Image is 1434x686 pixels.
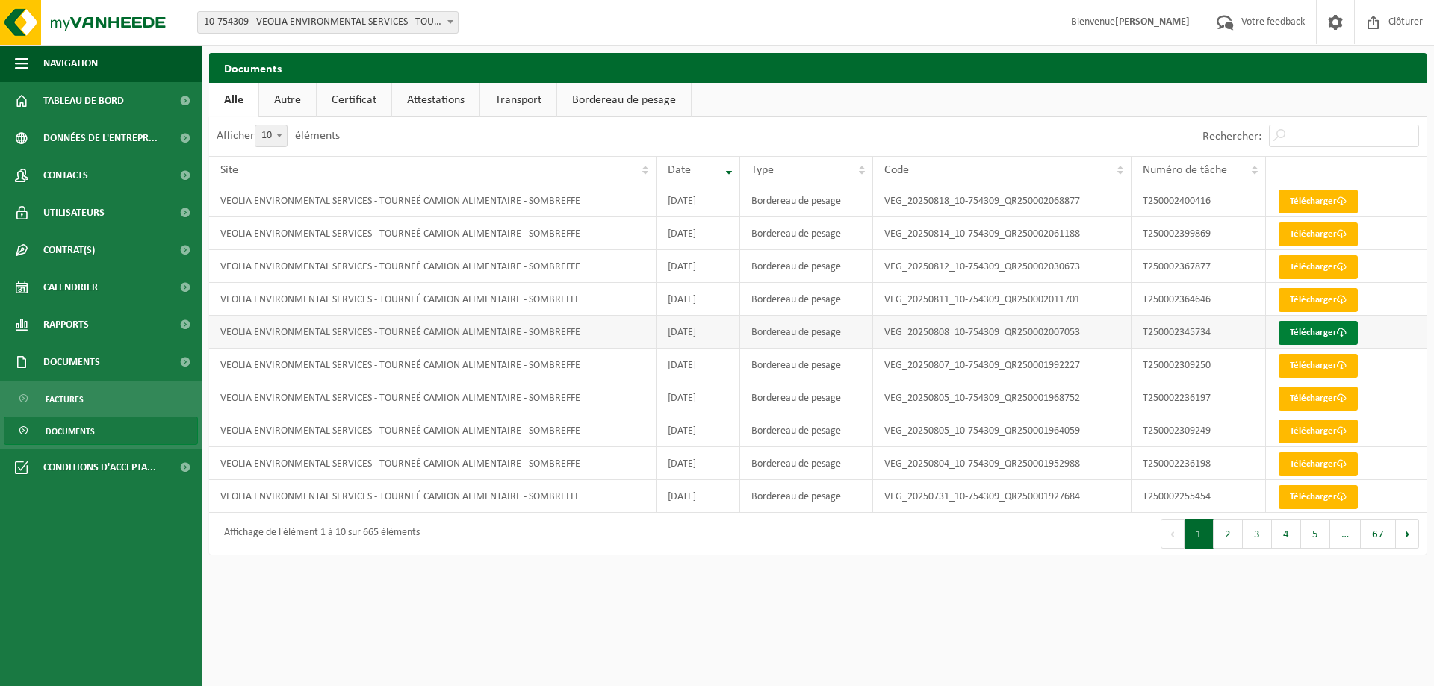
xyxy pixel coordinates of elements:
span: Type [751,164,774,176]
button: 5 [1301,519,1330,549]
span: Navigation [43,45,98,82]
td: Bordereau de pesage [740,316,872,349]
a: Télécharger [1279,222,1358,246]
td: Bordereau de pesage [740,447,872,480]
a: Factures [4,384,198,413]
td: T250002364646 [1132,283,1266,316]
span: Tableau de bord [43,82,124,119]
td: Bordereau de pesage [740,381,872,414]
td: VEG_20250731_10-754309_QR250001927684 [873,480,1132,513]
span: Utilisateurs [43,194,105,231]
button: Next [1396,519,1419,549]
td: T250002309250 [1132,349,1266,381]
span: 10-754309 - VEOLIA ENVIRONMENTAL SERVICES - TOURNEÉ CAMION ALIMENTAIRE - 5140 SOMBREFFE, RUE DE L... [197,11,459,34]
a: Télécharger [1279,288,1358,312]
span: 10 [255,125,288,147]
td: [DATE] [657,349,741,381]
td: VEG_20250805_10-754309_QR250001964059 [873,414,1132,447]
td: VEG_20250818_10-754309_QR250002068877 [873,184,1132,217]
td: [DATE] [657,316,741,349]
span: Factures [46,385,84,414]
td: VEG_20250812_10-754309_QR250002030673 [873,250,1132,283]
h2: Documents [209,53,1427,82]
a: Bordereau de pesage [557,83,691,117]
span: 10-754309 - VEOLIA ENVIRONMENTAL SERVICES - TOURNEÉ CAMION ALIMENTAIRE - 5140 SOMBREFFE, RUE DE L... [198,12,458,33]
td: VEOLIA ENVIRONMENTAL SERVICES - TOURNEÉ CAMION ALIMENTAIRE - SOMBREFFE [209,250,657,283]
td: VEOLIA ENVIRONMENTAL SERVICES - TOURNEÉ CAMION ALIMENTAIRE - SOMBREFFE [209,184,657,217]
td: VEG_20250811_10-754309_QR250002011701 [873,283,1132,316]
a: Télécharger [1279,255,1358,279]
td: [DATE] [657,250,741,283]
button: 1 [1185,519,1214,549]
span: Code [884,164,909,176]
span: Contrat(s) [43,231,95,269]
button: 3 [1243,519,1272,549]
td: Bordereau de pesage [740,217,872,250]
a: Télécharger [1279,354,1358,378]
td: VEG_20250807_10-754309_QR250001992227 [873,349,1132,381]
button: 2 [1214,519,1243,549]
td: VEOLIA ENVIRONMENTAL SERVICES - TOURNEÉ CAMION ALIMENTAIRE - SOMBREFFE [209,447,657,480]
td: Bordereau de pesage [740,349,872,381]
span: Conditions d'accepta... [43,449,156,486]
a: Alle [209,83,258,117]
td: VEOLIA ENVIRONMENTAL SERVICES - TOURNEÉ CAMION ALIMENTAIRE - SOMBREFFE [209,283,657,316]
td: VEG_20250808_10-754309_QR250002007053 [873,316,1132,349]
a: Transport [480,83,556,117]
td: T250002400416 [1132,184,1266,217]
td: T250002236198 [1132,447,1266,480]
a: Attestations [392,83,479,117]
td: VEG_20250805_10-754309_QR250001968752 [873,381,1132,414]
td: T250002345734 [1132,316,1266,349]
td: VEG_20250814_10-754309_QR250002061188 [873,217,1132,250]
span: Rapports [43,306,89,343]
label: Afficher éléments [217,130,340,142]
a: Télécharger [1279,452,1358,476]
td: [DATE] [657,447,741,480]
span: Documents [46,417,95,446]
a: Télécharger [1279,190,1358,213]
td: T250002367877 [1132,250,1266,283]
td: VEG_20250804_10-754309_QR250001952988 [873,447,1132,480]
span: 10 [255,125,287,146]
button: 67 [1361,519,1396,549]
a: Télécharger [1279,485,1358,509]
label: Rechercher: [1202,131,1261,143]
td: VEOLIA ENVIRONMENTAL SERVICES - TOURNEÉ CAMION ALIMENTAIRE - SOMBREFFE [209,414,657,447]
td: [DATE] [657,381,741,414]
span: Données de l'entrepr... [43,119,158,157]
a: Télécharger [1279,387,1358,411]
button: 4 [1272,519,1301,549]
td: Bordereau de pesage [740,480,872,513]
a: Autre [259,83,316,117]
td: T250002236197 [1132,381,1266,414]
td: T250002255454 [1132,480,1266,513]
td: Bordereau de pesage [740,184,872,217]
div: Affichage de l'élément 1 à 10 sur 665 éléments [217,520,420,547]
span: Contacts [43,157,88,194]
a: Certificat [317,83,391,117]
td: [DATE] [657,480,741,513]
span: Date [668,164,691,176]
td: VEOLIA ENVIRONMENTAL SERVICES - TOURNEÉ CAMION ALIMENTAIRE - SOMBREFFE [209,217,657,250]
span: Numéro de tâche [1143,164,1227,176]
a: Documents [4,417,198,445]
td: T250002399869 [1132,217,1266,250]
button: Previous [1161,519,1185,549]
td: [DATE] [657,283,741,316]
strong: [PERSON_NAME] [1115,16,1190,28]
td: T250002309249 [1132,414,1266,447]
td: [DATE] [657,414,741,447]
a: Télécharger [1279,321,1358,345]
span: Site [220,164,238,176]
a: Télécharger [1279,420,1358,443]
span: … [1330,519,1361,549]
span: Calendrier [43,269,98,306]
td: Bordereau de pesage [740,414,872,447]
td: VEOLIA ENVIRONMENTAL SERVICES - TOURNEÉ CAMION ALIMENTAIRE - SOMBREFFE [209,381,657,414]
td: VEOLIA ENVIRONMENTAL SERVICES - TOURNEÉ CAMION ALIMENTAIRE - SOMBREFFE [209,480,657,513]
span: Documents [43,343,100,381]
td: [DATE] [657,217,741,250]
td: VEOLIA ENVIRONMENTAL SERVICES - TOURNEÉ CAMION ALIMENTAIRE - SOMBREFFE [209,316,657,349]
td: [DATE] [657,184,741,217]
